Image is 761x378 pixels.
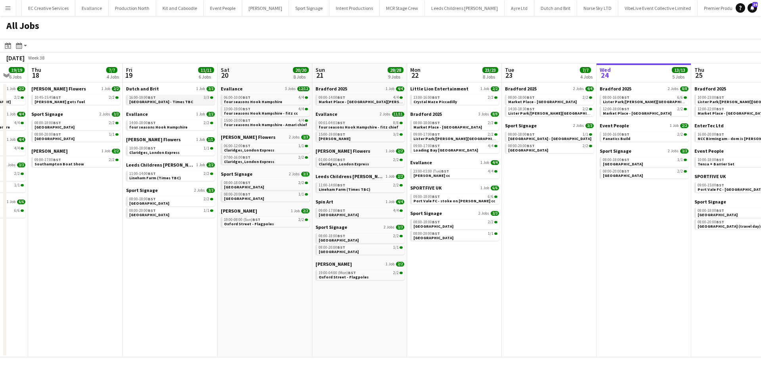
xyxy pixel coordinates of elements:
[224,155,250,159] span: 07:00-16:00
[505,123,537,129] span: Sport Signage
[603,161,643,167] span: Singapore
[34,120,119,129] a: 08:00-18:00BST2/2[GEOGRAPHIC_DATA]
[204,146,209,150] span: 1/1
[508,111,634,116] span: Lister Park/Cartwright Hall
[14,96,20,100] span: 2/2
[410,159,499,185] div: Evallance1 Job4/423:00-03:00 (Tue)BST4/4[PERSON_NAME] cc
[243,95,250,100] span: BST
[101,86,110,91] span: 1 Job
[393,158,399,162] span: 2/2
[129,150,180,155] span: Claridges, London Express
[31,111,120,117] a: Sport Signage2 Jobs3/3
[31,148,68,154] span: Wasserman
[298,119,304,123] span: 4/4
[224,144,250,148] span: 06:00-12:00
[603,132,687,141] a: 10:00-16:00BST2/2Fanatics Build
[508,132,592,141] a: 08:00-18:00BST1/1[GEOGRAPHIC_DATA] - [GEOGRAPHIC_DATA]
[600,86,631,92] span: Bradford 2025
[34,132,61,136] span: 08:00-20:00
[603,106,687,115] a: 12:00-18:00BST2/2Market Place - [GEOGRAPHIC_DATA]
[53,157,61,162] span: BST
[196,86,205,91] span: 1 Job
[221,134,310,140] a: [PERSON_NAME] Flowers2 Jobs3/3
[319,96,345,100] span: 09:00-14:00
[7,112,15,117] span: 1 Job
[677,158,683,162] span: 1/1
[99,112,110,117] span: 2 Jobs
[224,148,274,153] span: Claridges, London Express
[410,86,499,111] div: Little Lion Entertainment1 Job2/213:00-16:00BST2/2Crystal Maze Piccadilly
[716,132,724,137] span: BST
[488,132,493,136] span: 2/2
[478,112,489,117] span: 3 Jobs
[207,137,215,142] span: 1/1
[393,132,399,136] span: 3/3
[410,111,442,117] span: Bradford 2025
[224,107,250,111] span: 13:00-19:00
[319,95,403,104] a: 09:00-14:00BST4/4Market Place - [GEOGRAPHIC_DATA][PERSON_NAME] chief - dom is [PERSON_NAME]
[207,163,215,167] span: 2/2
[224,155,308,164] a: 07:00-16:00BST2/2Claridges, London Express
[243,118,250,123] span: BST
[413,148,478,153] span: Loading Bay Bradford
[337,120,345,125] span: BST
[508,107,535,111] span: 14:30-18:30
[600,148,631,154] span: Sport Signage
[75,0,109,16] button: Evallance
[34,95,119,104] a: 10:45-15:45BST2/2[PERSON_NAME] gets fuel
[34,157,119,166] a: 09:00-17:00BST2/2Southampton Boat Show
[380,0,425,16] button: MCR Stage Crew
[603,107,629,111] span: 12:00-18:00
[319,132,403,141] a: 15:00-19:00BST3/3[PERSON_NAME]
[224,96,250,100] span: 06:00-10:00
[315,86,347,92] span: Bradford 2025
[413,132,440,136] span: 09:00-17:00
[319,136,350,141] span: Grantley Hall
[224,95,308,104] a: 06:00-10:00BST4/4four seasons Hook Hampshire
[34,161,84,167] span: Southampton Boat Show
[508,106,592,115] a: 14:30-18:30BST2/2Lister Park/[PERSON_NAME][GEOGRAPHIC_DATA][PERSON_NAME]
[583,132,588,136] span: 1/1
[285,86,296,91] span: 3 Jobs
[380,112,390,117] span: 2 Jobs
[196,137,205,142] span: 1 Job
[508,143,592,152] a: 08:00-20:00BST2/2[GEOGRAPHIC_DATA]
[505,123,594,155] div: Sport Signage2 Jobs3/308:00-18:00BST1/1[GEOGRAPHIC_DATA] - [GEOGRAPHIC_DATA]08:00-20:00BST2/2[GEO...
[410,86,468,92] span: Little Lion Entertainment
[14,146,20,150] span: 4/4
[600,86,688,123] div: Bradford 20252 Jobs8/808:00-16:00BST6/6Lister Park/[PERSON_NAME][GEOGRAPHIC_DATA][PERSON_NAME]12:...
[508,96,535,100] span: 08:00-18:00
[432,120,440,125] span: BST
[329,0,380,16] button: Intent Productions
[319,157,403,166] a: 01:00-04:00BST2/2Claridges, London Express
[31,148,120,154] a: [PERSON_NAME]1 Job2/2
[413,136,539,141] span: Lister Park/Cartwright Hall
[221,86,310,92] a: Evallance3 Jobs12/12
[527,95,535,100] span: BST
[126,111,148,117] span: Evallance
[109,96,115,100] span: 2/2
[129,99,193,104] span: Chelsea Harbour Hotel - Times TBC
[603,111,671,116] span: Market Place - Shipley
[698,96,724,100] span: 10:00-23:00
[491,86,499,91] span: 2/2
[573,86,584,91] span: 2 Jobs
[7,137,15,142] span: 1 Job
[600,148,688,180] div: Sport Signage2 Jobs3/308:00-18:00BST1/1[GEOGRAPHIC_DATA]08:00-20:00BST2/2[GEOGRAPHIC_DATA]
[319,120,403,129] a: 00:01-04:01BST8/8four seasons Hook Hampshire - fitz chief
[668,86,679,91] span: 2 Jobs
[668,149,679,154] span: 2 Jobs
[337,132,345,137] span: BST
[488,169,493,173] span: 4/4
[621,95,629,100] span: BST
[112,149,120,154] span: 2/2
[488,121,493,125] span: 2/2
[432,143,440,148] span: BST
[315,111,404,148] div: Evallance2 Jobs11/1100:01-04:01BST8/8four seasons Hook Hampshire - fitz chief15:00-19:00BST3/3[PE...
[491,112,499,117] span: 8/8
[603,96,629,100] span: 08:00-16:00
[17,86,25,91] span: 2/2
[413,120,497,129] a: 08:00-18:00BST2/2Market Place - [GEOGRAPHIC_DATA]
[680,123,688,128] span: 2/2
[126,86,215,111] div: Dutch and Brit1 Job3/316:00-19:00BST3/3[GEOGRAPHIC_DATA] - Times TBC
